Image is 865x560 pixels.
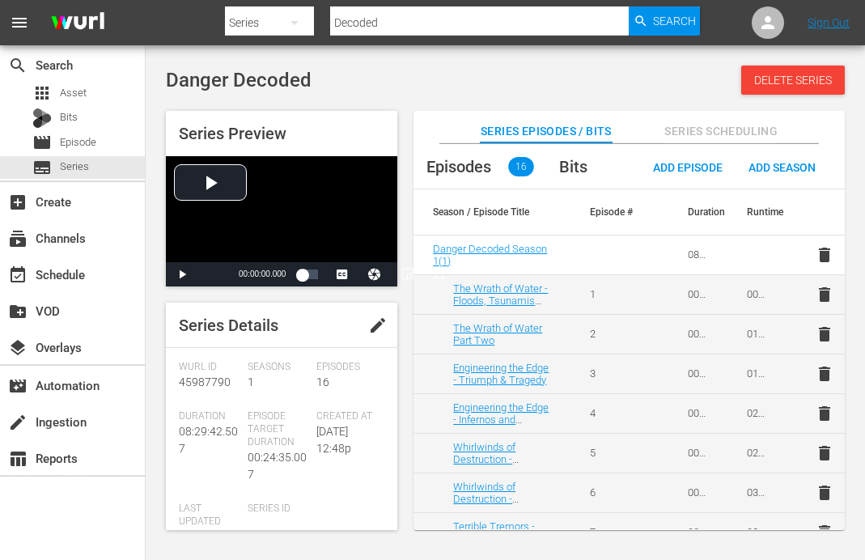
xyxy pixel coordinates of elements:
button: Add Season [736,152,829,181]
span: [DATE] 12:48p [316,425,351,455]
span: Episodes [426,157,491,176]
span: Series Details [179,316,278,335]
span: Episode Target Duration [248,410,308,449]
span: Search [8,56,28,75]
button: Picture-in-Picture [391,262,423,286]
span: Danger Decoded Season 1 ( 1 ) [433,243,547,267]
a: Whirlwinds of Destruction - Hurricanes and Cyclones Part Two [453,481,539,529]
th: Duration [668,189,727,235]
td: 00:31:42.293 [668,393,727,433]
a: Engineering the Edge - Infernos and Collapses [453,401,549,438]
span: delete [815,483,834,503]
a: Whirlwinds of Destruction - Hurricanes and Cyclones [453,441,523,490]
img: ans4CAIJ8jUAAAAAAAAAAAAAAAAAAAAAAAAgQb4GAAAAAAAAAAAAAAAAAAAAAAAAJMjXAAAAAAAAAAAAAAAAAAAAAAAAgAT5G... [39,4,117,42]
button: delete [805,513,844,552]
td: 01:34:44.995 [727,354,787,393]
span: Episode [32,133,52,152]
td: 4 [570,393,630,433]
span: Search [653,6,696,36]
span: Asset [32,83,52,103]
span: Delete Series [741,74,845,87]
td: 00:32:16.523 [668,512,727,552]
td: 00:30:51.381 [727,274,787,314]
span: Seasons [248,361,308,374]
span: delete [815,404,834,423]
td: 1 [570,274,630,314]
td: 00:33:31.463 [668,433,727,473]
td: 08:29:42.507 [668,235,727,275]
span: Series Scheduling [664,121,778,142]
div: Progress Bar [302,269,318,279]
span: Overlays [8,338,28,358]
span: Bits [559,157,587,176]
span: [DATE] 3:03p [179,530,210,560]
span: delete [815,364,834,384]
span: Danger Decoded [166,69,312,91]
td: 3 [570,354,630,393]
span: 08:29:42.507 [179,425,238,455]
a: The Wrath of Water Part Two [453,322,542,346]
td: 03:41:21.660 [727,512,787,552]
button: Search [629,6,700,36]
td: 00:30:51.381 [668,274,727,314]
span: Schedule [8,265,28,285]
button: edit [358,306,397,345]
td: 03:09:05.137 [727,473,787,512]
span: Ingestion [8,413,28,432]
span: Automation [8,376,28,396]
button: delete [805,235,844,274]
td: 00:32:16.453 [668,354,727,393]
span: Add Episode [640,161,736,174]
td: 00:31:37.161 [668,314,727,354]
button: delete [805,315,844,354]
span: Series [32,158,52,177]
th: Episode # [570,189,630,235]
a: Engineering the Edge - Triumph & Tragedy [453,362,549,386]
a: Danger Decoded Season 1(1) [433,243,547,267]
span: Asset [60,85,87,101]
span: 45987790 [179,375,231,388]
span: 00:24:35.007 [248,451,307,481]
button: delete [805,394,844,433]
span: 16 [509,157,535,176]
span: Created At [316,410,377,423]
a: The Wrath of Water - Floods, Tsunamis and Mudslides [453,282,548,319]
span: Wurl Id [179,361,240,374]
div: Video Player [166,156,397,286]
span: 00:00:00.000 [239,269,286,278]
th: Runtime [727,189,787,235]
span: Episode [60,134,96,151]
button: Jump To Time [358,262,391,286]
button: delete [805,275,844,314]
a: Sign Out [808,16,850,29]
td: 00:29:06.386 [668,473,727,512]
span: VOD [8,302,28,321]
span: Bits [60,109,78,125]
td: 01:02:28.542 [727,314,787,354]
span: Series [60,159,89,175]
span: Series Episodes / Bits [481,121,612,142]
span: Add Season [736,161,829,174]
span: Reports [8,449,28,469]
td: 02:06:27.288 [727,393,787,433]
button: Add Episode [640,152,736,181]
span: delete [815,285,834,304]
span: Series Preview [179,124,286,143]
span: 16 [316,375,329,388]
div: Bits [32,108,52,128]
span: Last Updated [179,503,240,528]
span: delete [815,245,834,265]
button: delete [805,434,844,473]
button: Fullscreen [423,262,456,286]
button: Captions [326,262,358,286]
span: 1 [248,375,254,388]
span: delete [815,523,834,542]
span: Series ID [248,503,308,515]
td: 6 [570,473,630,512]
span: Channels [8,229,28,248]
a: Terrible Tremors - Earthquakes [453,520,535,545]
td: 5 [570,433,630,473]
span: Create [8,193,28,212]
td: 7 [570,512,630,552]
button: delete [805,354,844,393]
